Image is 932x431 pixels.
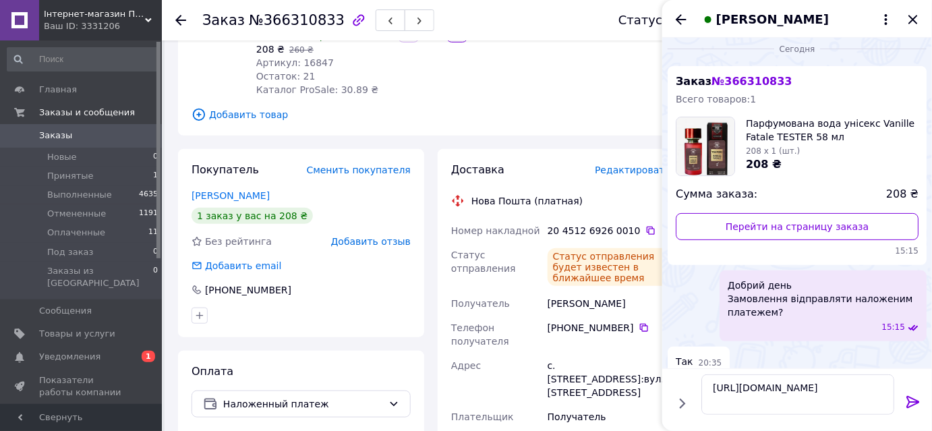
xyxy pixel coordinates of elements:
div: Ваш ID: 3331206 [44,20,162,32]
span: Плательщик [451,411,514,422]
span: Новые [47,151,77,163]
span: Заказы и сообщения [39,107,135,119]
a: Перейти на страницу заказа [676,213,919,240]
span: Парфумована вода унісекс Vanille Fatale TESTER 58 мл [746,117,919,144]
span: 208 ₴ [256,44,285,55]
span: Телефон получателя [451,322,509,347]
span: Заказ [676,75,792,88]
span: Готово к отправке [256,30,349,41]
div: [PHONE_NUMBER] [548,321,670,335]
span: №366310833 [249,12,345,28]
span: Сумма заказа: [676,187,757,202]
button: Показать кнопки [673,395,691,412]
div: Получатель [545,405,673,429]
span: № 366310833 [711,75,792,88]
span: 20:35 12.10.2025 [699,357,722,369]
span: Інтернет-магазин Перлина [44,8,145,20]
span: 0 [153,151,158,163]
div: 20 4512 6926 0010 [548,224,670,237]
span: 208 x 1 (шт.) [746,146,800,156]
div: Добавить email [204,259,283,272]
input: Поиск [7,47,159,71]
span: Сменить покупателя [307,165,411,175]
span: 4635 [139,189,158,201]
div: 12.10.2025 [668,42,927,55]
div: Статус отправления будет известен в ближайшее время [548,248,670,286]
div: [PERSON_NAME] [545,291,673,316]
span: Заказы из [GEOGRAPHIC_DATA] [47,265,153,289]
span: Статус отправления [451,250,516,274]
textarea: [URL][DOMAIN_NAME] [701,374,894,415]
button: Закрыть [905,11,921,28]
span: Принятые [47,170,94,182]
span: Отмененные [47,208,106,220]
div: Вернуться назад [175,13,186,27]
span: Добавить отзыв [331,236,411,247]
span: Покупатель [192,163,259,176]
span: 0 [153,265,158,289]
span: Адрес [451,360,481,371]
button: [PERSON_NAME] [700,11,894,28]
span: Без рейтинга [205,236,272,247]
span: Остаток: 21 [256,71,316,82]
div: Нова Пошта (платная) [468,194,586,208]
div: Статус заказа [618,13,709,27]
span: 208 ₴ [886,187,919,202]
span: 1 [142,351,155,362]
span: Уведомления [39,351,100,363]
span: 260 ₴ [289,45,314,55]
span: 15:15 12.10.2025 [881,322,905,333]
img: 6815546682_w200_h200_parfumovana-voda-uniseks.jpg [676,117,734,175]
span: Наложенный платеж [223,397,383,411]
span: Товары и услуги [39,328,115,340]
span: 15:15 12.10.2025 [676,246,919,257]
span: Оплаченные [47,227,105,239]
span: Артикул: 16847 [256,57,334,68]
span: 1 [153,170,158,182]
span: [PERSON_NAME] [716,11,829,28]
span: Оплата [192,365,233,378]
div: 1 заказ у вас на 208 ₴ [192,208,313,224]
span: Добавить товар [192,107,670,122]
span: 11 [148,227,158,239]
div: [PHONE_NUMBER] [204,283,293,297]
div: с. [STREET_ADDRESS]:вул. [STREET_ADDRESS] [545,353,673,405]
div: Добавить email [190,259,283,272]
button: Назад [673,11,689,28]
span: Заказ [202,12,245,28]
span: 208 ₴ [746,158,782,171]
span: Каталог ProSale: 30.89 ₴ [256,84,378,95]
span: Показатели работы компании [39,374,125,399]
span: Заказы [39,130,72,142]
span: Под заказ [47,246,93,258]
span: Добрий день Замовлення відправляти наложеним платежем? [728,279,919,319]
span: Доставка [451,163,504,176]
span: Всего товаров: 1 [676,94,756,105]
span: 0 [153,246,158,258]
a: [PERSON_NAME] [192,190,270,201]
span: Выполненные [47,189,112,201]
span: Получатель [451,298,510,309]
span: Редактировать [595,165,670,175]
span: Номер накладной [451,225,540,236]
span: Сегодня [774,44,821,55]
span: Главная [39,84,77,96]
span: Так [676,355,693,369]
span: 1191 [139,208,158,220]
span: Сообщения [39,305,92,317]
